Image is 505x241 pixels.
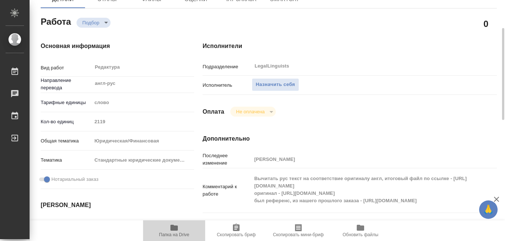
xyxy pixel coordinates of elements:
input: Пустое поле [92,116,194,127]
p: Кол-во единиц [41,118,92,125]
button: Не оплачена [234,109,267,115]
h4: Исполнители [203,42,497,51]
h4: [PERSON_NAME] [41,201,173,210]
span: Обновить файлы [343,232,379,237]
button: Обновить файлы [329,220,392,241]
button: Скопировать мини-бриф [267,220,329,241]
span: Папка на Drive [159,232,189,237]
button: Папка на Drive [143,220,205,241]
p: Тематика [41,156,92,164]
button: Скопировать бриф [205,220,267,241]
span: 🙏 [482,202,495,217]
span: Назначить себя [256,80,295,89]
button: 🙏 [479,200,498,219]
div: Подбор [230,107,276,117]
h4: Основная информация [41,42,173,51]
p: Последнее изменение [203,152,252,167]
textarea: Вычитать рус текст на соответствие оригиналу англ, итоговый файл по ссылке - [URL][DOMAIN_NAME] о... [252,172,472,207]
p: Тарифные единицы [41,99,92,106]
button: Подбор [80,20,102,26]
div: Подбор [77,18,111,28]
input: Пустое поле [252,154,472,165]
p: Подразделение [203,63,252,70]
span: Скопировать мини-бриф [273,232,323,237]
p: Комментарий к работе [203,183,252,198]
div: слово [92,96,194,109]
h2: Работа [41,14,71,28]
div: Стандартные юридические документы, договоры, уставы [92,154,194,166]
button: Назначить себя [252,78,299,91]
textarea: /Clients/ООО МКК «СимплФинанс»/Orders/D_SFN-68/Edited/D_SFN-68-WK-015 [252,217,472,230]
h4: Оплата [203,107,224,116]
div: Юридическая/Финансовая [92,135,194,147]
input: Пустое поле [85,220,149,230]
p: Направление перевода [41,77,92,92]
span: Нотариальный заказ [51,176,98,183]
h2: 0 [484,17,488,30]
span: Скопировать бриф [217,232,255,237]
h4: Дополнительно [203,134,497,143]
p: Вид работ [41,64,92,72]
p: Исполнитель [203,82,252,89]
p: Общая тематика [41,137,92,145]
